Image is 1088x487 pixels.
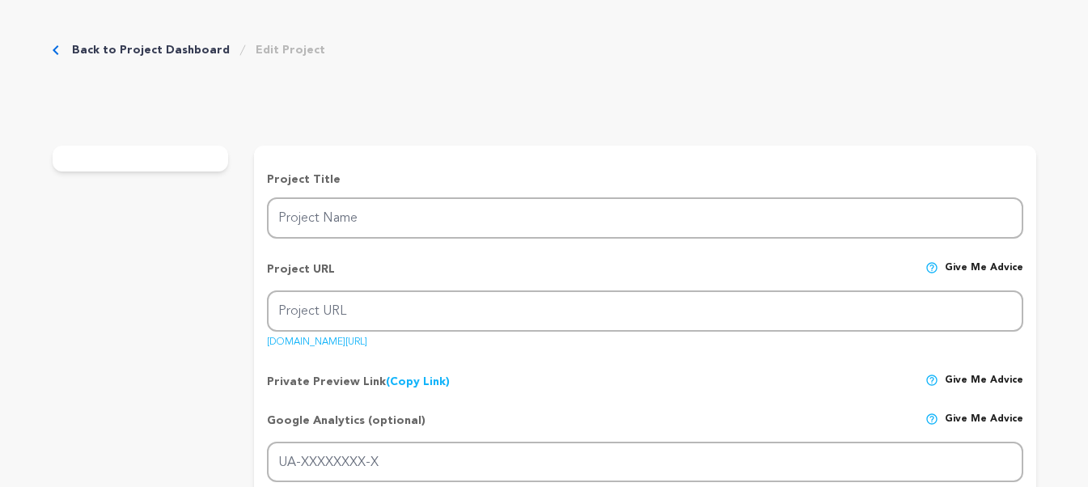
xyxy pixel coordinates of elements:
[925,374,938,387] img: help-circle.svg
[53,42,325,58] div: Breadcrumb
[267,290,1022,332] input: Project URL
[925,261,938,274] img: help-circle.svg
[945,374,1023,390] span: Give me advice
[386,376,450,387] a: (Copy Link)
[267,261,335,290] p: Project URL
[267,442,1022,483] input: UA-XXXXXXXX-X
[267,413,425,442] p: Google Analytics (optional)
[267,172,1022,188] p: Project Title
[267,197,1022,239] input: Project Name
[925,413,938,426] img: help-circle.svg
[72,42,230,58] a: Back to Project Dashboard
[945,261,1023,290] span: Give me advice
[267,331,367,347] a: [DOMAIN_NAME][URL]
[256,42,325,58] a: Edit Project
[267,374,450,390] p: Private Preview Link
[945,413,1023,442] span: Give me advice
